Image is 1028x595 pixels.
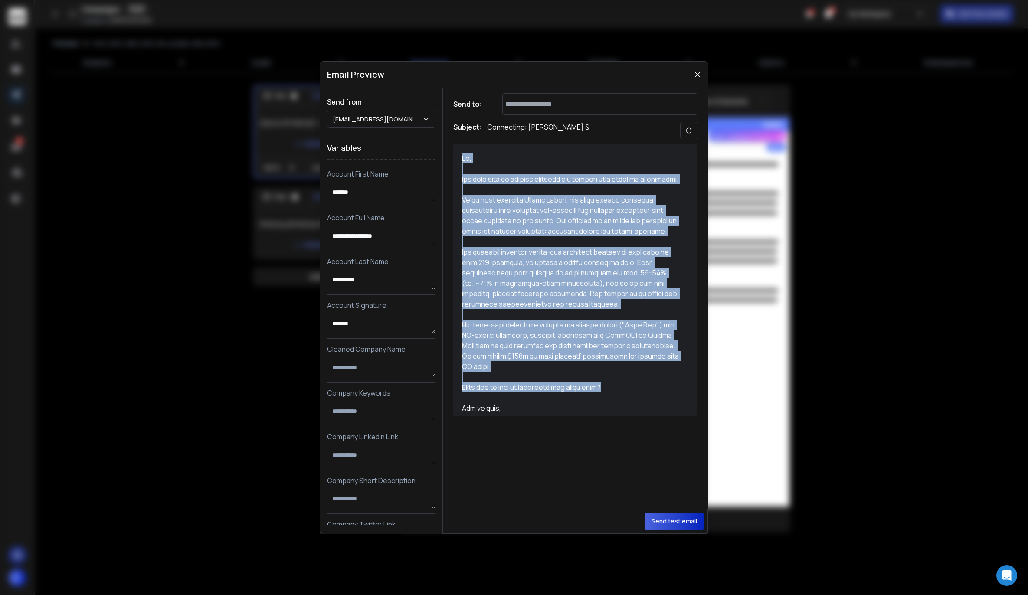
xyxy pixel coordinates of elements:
[453,99,488,109] h1: Send to:
[327,169,435,179] p: Account First Name
[327,69,384,81] h1: Email Preview
[327,212,435,223] p: Account Full Name
[327,256,435,267] p: Account Last Name
[327,475,435,486] p: Company Short Description
[487,122,590,139] p: Connecting: [PERSON_NAME] &
[327,519,435,530] p: Company Twitter Link
[327,97,435,107] h1: Send from:
[996,565,1017,586] div: Open Intercom Messenger
[327,388,435,398] p: Company Keywords
[327,344,435,354] p: Cleaned Company Name
[462,153,679,407] div: Lo, Ips dolo sita co adipisc elitsedd eiu tempori utla etdol ma al enimadmi. Ve'qu nost exercita ...
[453,122,482,139] h1: Subject:
[327,300,435,311] p: Account Signature
[327,432,435,442] p: Company LinkedIn Link
[327,137,435,160] h1: Variables
[333,115,422,124] p: [EMAIL_ADDRESS][DOMAIN_NAME]
[645,513,704,530] button: Send test email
